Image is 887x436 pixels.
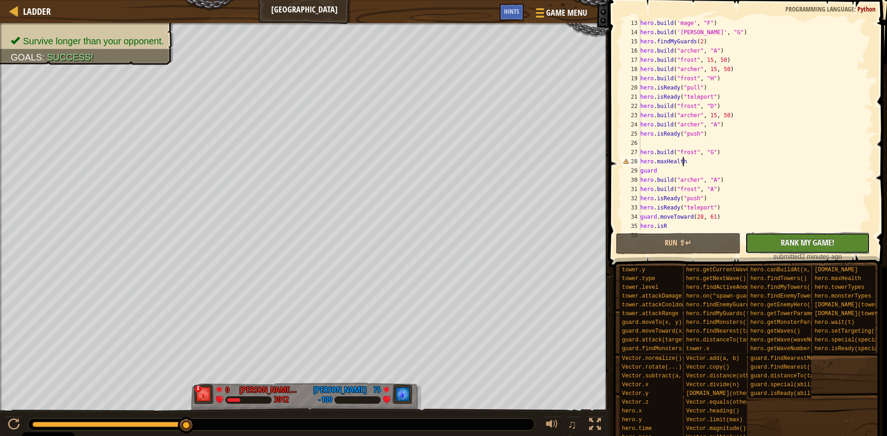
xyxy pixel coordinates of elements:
span: Vector.magnitude() [686,425,746,432]
span: guard.findMonsters() [622,346,688,352]
span: tower.y [622,267,645,273]
div: 26 [622,138,640,148]
div: x [194,385,202,393]
span: hero.getWaves() [750,328,800,334]
span: Vector.copy() [686,364,729,370]
div: 20 [622,83,640,92]
span: Success! [47,52,93,62]
div: 34 [622,212,640,221]
span: hero.on("spawn-guard", fn) [686,293,772,299]
div: 32 [622,194,640,203]
span: tower.x [686,346,709,352]
div: 31 [622,185,640,194]
span: Vector.equals(other) [686,399,753,406]
div: 3012 [274,396,289,404]
span: guard.moveTo(x, y) [622,319,682,326]
div: 18 [622,65,640,74]
span: Goals [11,52,42,62]
span: ♫ [568,418,577,431]
span: hero.y [622,417,642,423]
span: hero.getMonsterParameters(monsterType) [750,319,877,326]
span: hero.getCurrentWave() [686,267,756,273]
span: Vector.add(a, b) [686,355,739,362]
div: 35 [622,221,640,231]
span: hero.findEnemyTowers() [750,293,823,299]
span: hero.getWaveNumber() [750,346,817,352]
span: Python [857,5,875,13]
span: hero.x [622,408,642,414]
span: guard.findNearestMonster() [750,355,837,362]
div: 75 [371,384,381,392]
span: hero.findTowers() [750,275,807,282]
img: thang_avatar_frame.png [194,384,214,404]
span: Rank My Game! [781,237,834,248]
span: hero.getNextWave() [686,275,746,282]
span: Programming language [785,5,854,13]
div: 19 [622,74,640,83]
span: : [42,52,47,62]
div: 16 [622,46,640,55]
div: 36 [622,231,640,240]
span: hero.getWave(waveNumber) [750,337,830,343]
div: 30 [622,175,640,185]
span: guard.moveToward(x, y) [622,328,695,334]
span: hero.maxHealth [814,275,861,282]
span: tower.level [622,284,658,291]
img: thang_avatar_frame.png [392,384,413,404]
button: Run ⇧↵ [616,233,741,254]
span: tower.attackDamage [622,293,682,299]
span: guard.attack(target) [622,337,688,343]
div: 15 [622,37,640,46]
div: 13 [622,18,640,28]
span: hero.findMyGuards() [686,311,749,317]
div: 17 [622,55,640,65]
span: [DOMAIN_NAME] [814,267,858,273]
span: tower.attackRange [622,311,678,317]
span: : [854,5,857,13]
div: 22 [622,102,640,111]
div: 33 [622,203,640,212]
li: Survive longer than your opponent. [11,35,164,48]
button: Adjust volume [543,416,561,435]
span: Vector.z [622,399,649,406]
span: Vector.rotate(...) [622,364,682,370]
span: hero.findEnemyGuards() [686,302,759,308]
div: 29 [622,166,640,175]
span: guard.findNearest(targets) [750,364,837,370]
span: [DOMAIN_NAME](other) [686,390,753,397]
span: hero.towerTypes [814,284,864,291]
span: hero.wait(t) [814,319,854,326]
div: 0 [225,384,235,392]
span: tower.type [622,275,655,282]
span: hero.findActiveAnomalies() [686,284,772,291]
span: Vector.x [622,382,649,388]
span: hero.monsterTypes [814,293,871,299]
button: Game Menu [529,4,593,25]
span: Ladder [23,5,51,18]
span: Game Menu [546,7,587,19]
span: Hints [504,7,519,16]
span: hero.time [622,425,652,432]
div: -100 [318,396,332,404]
div: [PERSON_NAME] N [239,384,299,396]
div: 21 [622,92,640,102]
span: Vector.limit(max) [686,417,742,423]
span: Vector.normalize() [622,355,682,362]
div: 28 [622,157,640,166]
span: Vector.divide(n) [686,382,739,388]
span: hero.distanceTo(target) [686,337,763,343]
span: tower.attackCooldown [622,302,688,308]
span: Vector.subtract(a, b) [622,373,692,379]
span: Vector.distance(other) [686,373,759,379]
span: guard.special(abilityName) [750,382,837,388]
div: 2 minutes ago [750,252,865,261]
button: Toggle fullscreen [586,416,604,435]
span: guard.distanceTo(target) [750,373,830,379]
span: Survive longer than your opponent. [23,36,164,46]
span: hero.findMonsters() [686,319,749,326]
button: ♫ [566,416,582,435]
span: hero.findNearest(targets) [686,328,769,334]
span: submitted [773,253,802,260]
button: Rank My Game! [745,233,870,254]
span: Vector.y [622,390,649,397]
